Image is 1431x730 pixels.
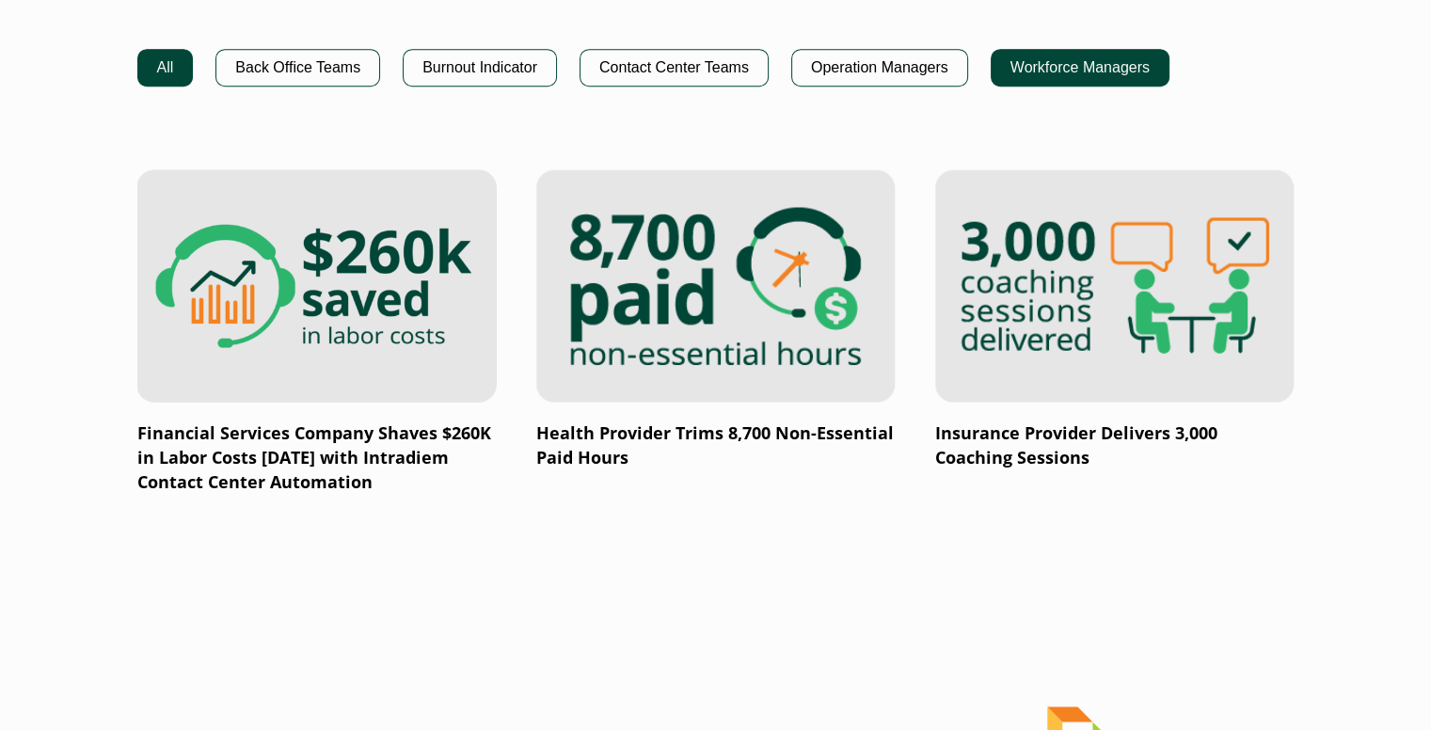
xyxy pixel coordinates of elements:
[137,49,194,87] button: All
[215,49,380,87] button: Back Office Teams
[580,49,769,87] button: Contact Center Teams
[403,49,557,87] button: Burnout Indicator
[536,169,896,470] a: Health Provider Trims 8,700 Non-Essential Paid Hours
[935,169,1295,470] a: Insurance Provider Delivers 3,000 Coaching Sessions
[536,421,896,470] p: Health Provider Trims 8,700 Non-Essential Paid Hours
[991,49,1169,87] button: Workforce Managers
[935,421,1295,470] p: Insurance Provider Delivers 3,000 Coaching Sessions
[791,49,968,87] button: Operation Managers
[137,169,497,495] a: Financial Services Company Shaves $260K in Labor Costs [DATE] with Intradiem Contact Center Autom...
[137,421,497,495] p: Financial Services Company Shaves $260K in Labor Costs [DATE] with Intradiem Contact Center Autom...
